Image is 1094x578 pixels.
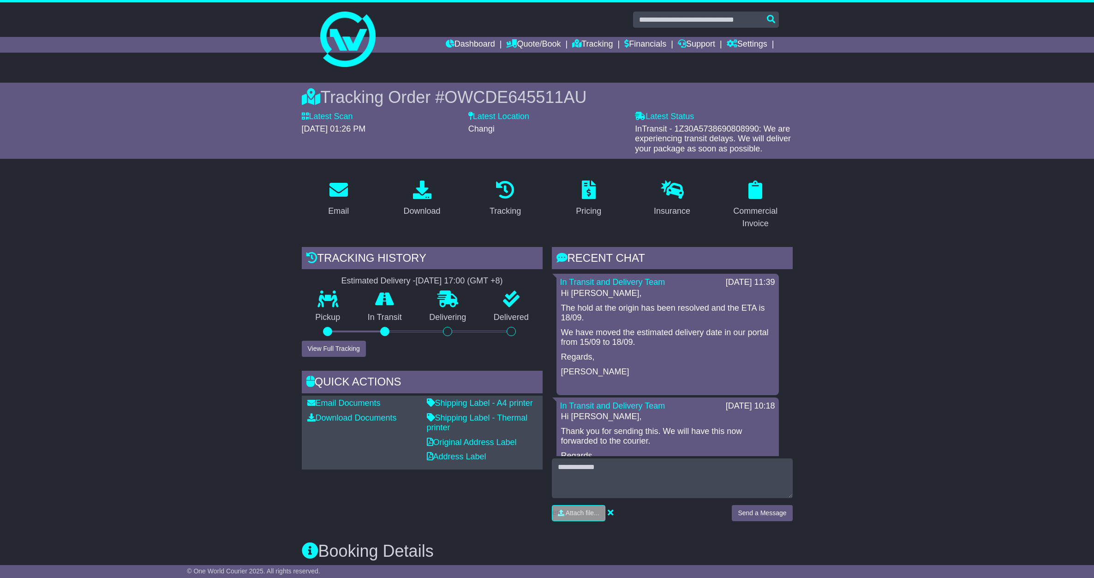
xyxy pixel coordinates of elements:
[307,413,397,422] a: Download Documents
[444,88,586,107] span: OWCDE645511AU
[468,112,529,122] label: Latest Location
[302,87,793,107] div: Tracking Order #
[561,367,774,377] p: [PERSON_NAME]
[302,313,354,323] p: Pickup
[427,413,528,433] a: Shipping Label - Thermal printer
[561,328,774,348] p: We have moved the estimated delivery date in our portal from 15/09 to 18/09.
[726,401,775,411] div: [DATE] 10:18
[480,313,543,323] p: Delivered
[552,247,793,272] div: RECENT CHAT
[468,124,495,133] span: Changi
[302,542,793,560] h3: Booking Details
[397,177,446,221] a: Download
[718,177,793,233] a: Commercial Invoice
[576,205,601,217] div: Pricing
[732,505,792,521] button: Send a Message
[416,313,480,323] p: Delivering
[560,277,665,287] a: In Transit and Delivery Team
[427,452,486,461] a: Address Label
[322,177,355,221] a: Email
[328,205,349,217] div: Email
[724,205,787,230] div: Commercial Invoice
[427,398,533,408] a: Shipping Label - A4 printer
[654,205,690,217] div: Insurance
[446,37,495,53] a: Dashboard
[570,177,607,221] a: Pricing
[506,37,561,53] a: Quote/Book
[561,303,774,323] p: The hold at the origin has been resolved and the ETA is 18/09.
[403,205,440,217] div: Download
[560,401,665,410] a: In Transit and Delivery Team
[561,412,774,422] p: Hi [PERSON_NAME],
[416,276,503,286] div: [DATE] 17:00 (GMT +8)
[727,37,767,53] a: Settings
[726,277,775,288] div: [DATE] 11:39
[307,398,381,408] a: Email Documents
[302,341,366,357] button: View Full Tracking
[561,289,774,299] p: Hi [PERSON_NAME],
[635,124,791,153] span: InTransit - 1Z30A5738690808990: We are experiencing transit delays. We will deliver your package ...
[572,37,613,53] a: Tracking
[648,177,696,221] a: Insurance
[187,567,320,575] span: © One World Courier 2025. All rights reserved.
[561,427,774,446] p: Thank you for sending this. We will have this now forwarded to the courier.
[302,124,366,133] span: [DATE] 01:26 PM
[427,438,517,447] a: Original Address Label
[678,37,715,53] a: Support
[302,247,543,272] div: Tracking history
[561,451,774,461] p: Regards,
[635,112,694,122] label: Latest Status
[624,37,666,53] a: Financials
[302,276,543,286] div: Estimated Delivery -
[484,177,527,221] a: Tracking
[302,371,543,396] div: Quick Actions
[354,313,416,323] p: In Transit
[490,205,521,217] div: Tracking
[302,112,353,122] label: Latest Scan
[561,352,774,362] p: Regards,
